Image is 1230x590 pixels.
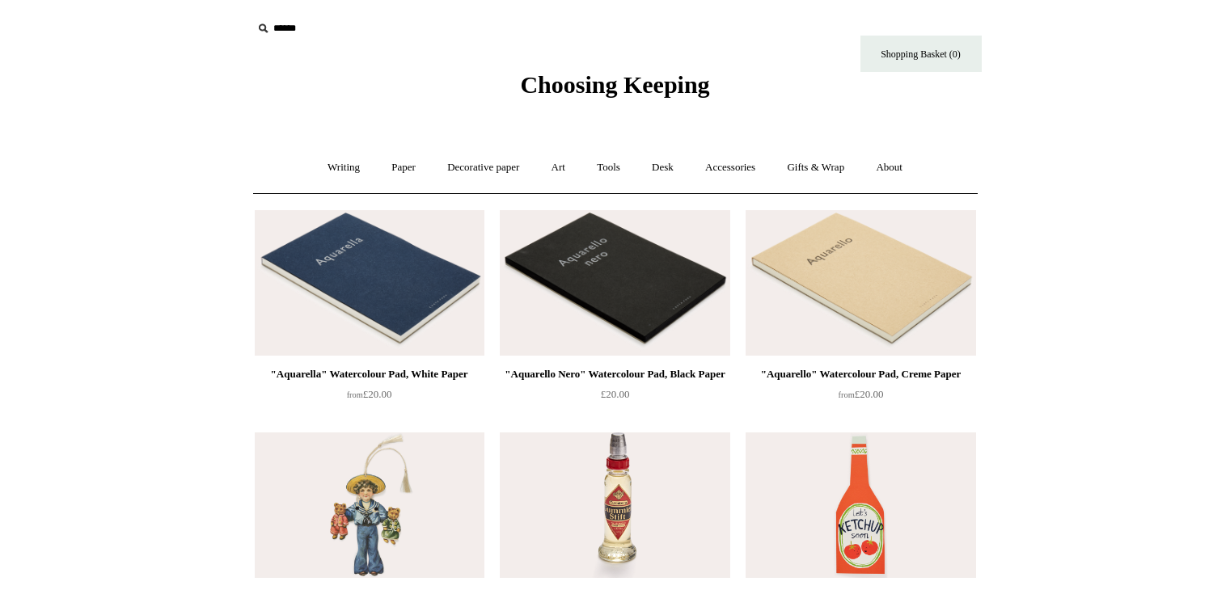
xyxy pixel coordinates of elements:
[500,432,729,578] img: "Kristall-Gummi" Gum Arabic glue
[313,146,374,189] a: Writing
[860,36,982,72] a: Shopping Basket (0)
[500,210,729,356] img: "Aquarello Nero" Watercolour Pad, Black Paper
[839,388,884,400] span: £20.00
[520,71,709,98] span: Choosing Keeping
[601,388,630,400] span: £20.00
[691,146,770,189] a: Accessories
[255,210,484,356] img: "Aquarella" Watercolour Pad, White Paper
[746,210,975,356] img: "Aquarello" Watercolour Pad, Creme Paper
[582,146,635,189] a: Tools
[255,210,484,356] a: "Aquarella" Watercolour Pad, White Paper "Aquarella" Watercolour Pad, White Paper
[255,432,484,578] a: "Jumping Jack" Pull String Greeting Card, Boy with Teddy Bears "Jumping Jack" Pull String Greetin...
[520,84,709,95] a: Choosing Keeping
[259,365,480,384] div: "Aquarella" Watercolour Pad, White Paper
[255,365,484,431] a: "Aquarella" Watercolour Pad, White Paper from£20.00
[746,365,975,431] a: "Aquarello" Watercolour Pad, Creme Paper from£20.00
[347,390,363,399] span: from
[839,390,855,399] span: from
[500,210,729,356] a: "Aquarello Nero" Watercolour Pad, Black Paper "Aquarello Nero" Watercolour Pad, Black Paper
[537,146,580,189] a: Art
[637,146,688,189] a: Desk
[255,432,484,578] img: "Jumping Jack" Pull String Greeting Card, Boy with Teddy Bears
[500,432,729,578] a: "Kristall-Gummi" Gum Arabic glue "Kristall-Gummi" Gum Arabic glue
[746,210,975,356] a: "Aquarello" Watercolour Pad, Creme Paper "Aquarello" Watercolour Pad, Creme Paper
[377,146,430,189] a: Paper
[861,146,917,189] a: About
[433,146,534,189] a: Decorative paper
[500,365,729,431] a: "Aquarello Nero" Watercolour Pad, Black Paper £20.00
[750,365,971,384] div: "Aquarello" Watercolour Pad, Creme Paper
[772,146,859,189] a: Gifts & Wrap
[347,388,392,400] span: £20.00
[746,432,975,578] img: "Let's Ketchup Soon!" Die Cut Greeting Card
[504,365,725,384] div: "Aquarello Nero" Watercolour Pad, Black Paper
[746,432,975,578] a: "Let's Ketchup Soon!" Die Cut Greeting Card "Let's Ketchup Soon!" Die Cut Greeting Card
